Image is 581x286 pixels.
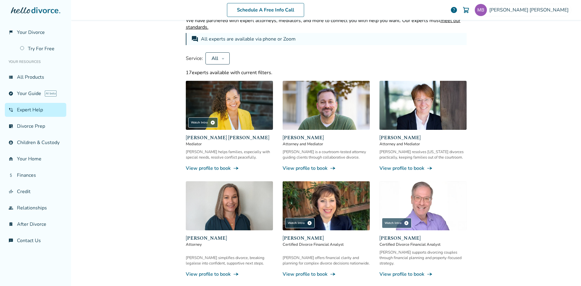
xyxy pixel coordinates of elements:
a: groupRelationships [5,201,66,215]
span: [PERSON_NAME] [379,235,467,242]
span: phone_in_talk [8,107,13,112]
a: help [450,6,458,14]
div: [PERSON_NAME] is a courtroom-tested attorney guiding clients through collaborative divorce. [283,149,370,160]
div: Watch Intro [285,218,315,228]
img: Cart [462,6,470,14]
span: play_circle [404,221,409,225]
span: line_end_arrow_notch [427,271,433,277]
a: View profile to bookline_end_arrow_notch [186,271,273,278]
span: [PERSON_NAME] [PERSON_NAME] [489,7,571,13]
div: Watch Intro [188,117,218,128]
span: view_list [8,75,13,80]
img: Jeff Landers [379,181,467,230]
span: list_alt_check [8,124,13,129]
a: finance_modeCredit [5,185,66,199]
span: bookmark_check [8,222,13,227]
li: Your Resources [5,56,66,68]
a: view_listAll Products [5,70,66,84]
span: forum [191,35,199,43]
p: We have partnered with expert attorneys, mediators, and more to connect you with help you want. O... [186,17,467,31]
a: account_childChildren & Custody [5,136,66,150]
a: attach_moneyFinances [5,168,66,182]
img: Sandra Giudici [283,181,370,230]
div: 17 experts available with current filters. [186,69,467,76]
a: flag_2Your Divorce [5,25,66,39]
div: All experts are available via phone or Zoom [201,35,297,43]
a: bookmark_checkAfter Divorce [5,217,66,231]
a: list_alt_checkDivorce Prep [5,119,66,133]
span: flag_2 [8,30,13,35]
span: [PERSON_NAME] [186,235,273,242]
a: Try For Free [16,42,66,56]
a: exploreYour GuideAI beta [5,87,66,100]
div: [PERSON_NAME] offers financial clarity and planning for complex divorce decisions nationwide. [283,255,370,266]
span: line_end_arrow_notch [330,271,336,277]
img: Claudia Brown Coulter [186,81,273,130]
a: View profile to bookline_end_arrow_notch [379,271,467,278]
span: line_end_arrow_notch [427,165,433,171]
a: View profile to bookline_end_arrow_notch [283,165,370,172]
div: Watch Intro [382,218,412,228]
span: Your Divorce [17,29,45,36]
span: [PERSON_NAME] [379,134,467,141]
span: account_child [8,140,13,145]
span: garage_home [8,156,13,161]
span: meet our standards. [186,17,461,31]
img: mack.brady@gmail.com [475,4,487,16]
span: [PERSON_NAME] [283,134,370,141]
a: chat_infoContact Us [5,234,66,248]
iframe: Chat Widget [551,257,581,286]
a: phone_in_talkExpert Help [5,103,66,117]
span: [PERSON_NAME] [PERSON_NAME] [186,134,273,141]
div: All [211,55,219,62]
a: garage_homeYour Home [5,152,66,166]
div: [PERSON_NAME] helps families, especially with special needs, resolve conflict peacefully. [186,149,273,160]
img: Neil Forester [283,81,370,130]
button: All [205,52,230,64]
span: line_end_arrow_notch [233,271,239,277]
span: Certified Divorce Financial Analyst [283,242,370,247]
img: Desiree Howard [186,181,273,230]
img: Anne Mania [379,81,467,130]
span: line_end_arrow_notch [233,165,239,171]
span: [PERSON_NAME] [283,235,370,242]
span: Attorney and Mediator [379,141,467,147]
span: Certified Divorce Financial Analyst [379,242,467,247]
span: AI beta [45,90,57,97]
span: attach_money [8,173,13,178]
div: [PERSON_NAME] simplifies divorce, breaking legalese into confident, supportive next steps. [186,255,273,266]
span: chat_info [8,238,13,243]
span: Mediator [186,141,273,147]
span: line_end_arrow_notch [330,165,336,171]
span: group [8,205,13,210]
a: View profile to bookline_end_arrow_notch [283,271,370,278]
a: View profile to bookline_end_arrow_notch [379,165,467,172]
div: [PERSON_NAME] supports divorcing couples through financial planning and property-focused strategy. [379,250,467,266]
a: View profile to bookline_end_arrow_notch [186,165,273,172]
span: explore [8,91,13,96]
span: play_circle [210,120,215,125]
span: Service: [186,55,203,62]
span: play_circle [307,221,312,225]
a: Schedule A Free Info Call [227,3,304,17]
span: finance_mode [8,189,13,194]
span: Attorney and Mediator [283,141,370,147]
span: Attorney [186,242,273,247]
div: [PERSON_NAME] resolves [US_STATE] divorces practically, keeping families out of the courtroom. [379,149,467,160]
